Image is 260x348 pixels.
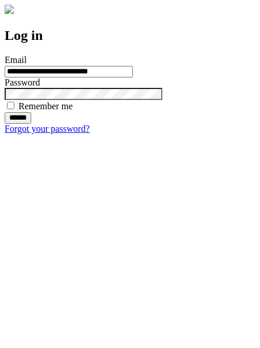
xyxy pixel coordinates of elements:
[5,124,90,134] a: Forgot your password?
[5,55,27,65] label: Email
[5,77,40,87] label: Password
[5,5,14,14] img: logo-4e3dc11c47720685a147b03b5a06dd966a58ff35d612b21f08c02c0306f2b779.png
[18,101,73,111] label: Remember me
[5,28,255,43] h2: Log in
